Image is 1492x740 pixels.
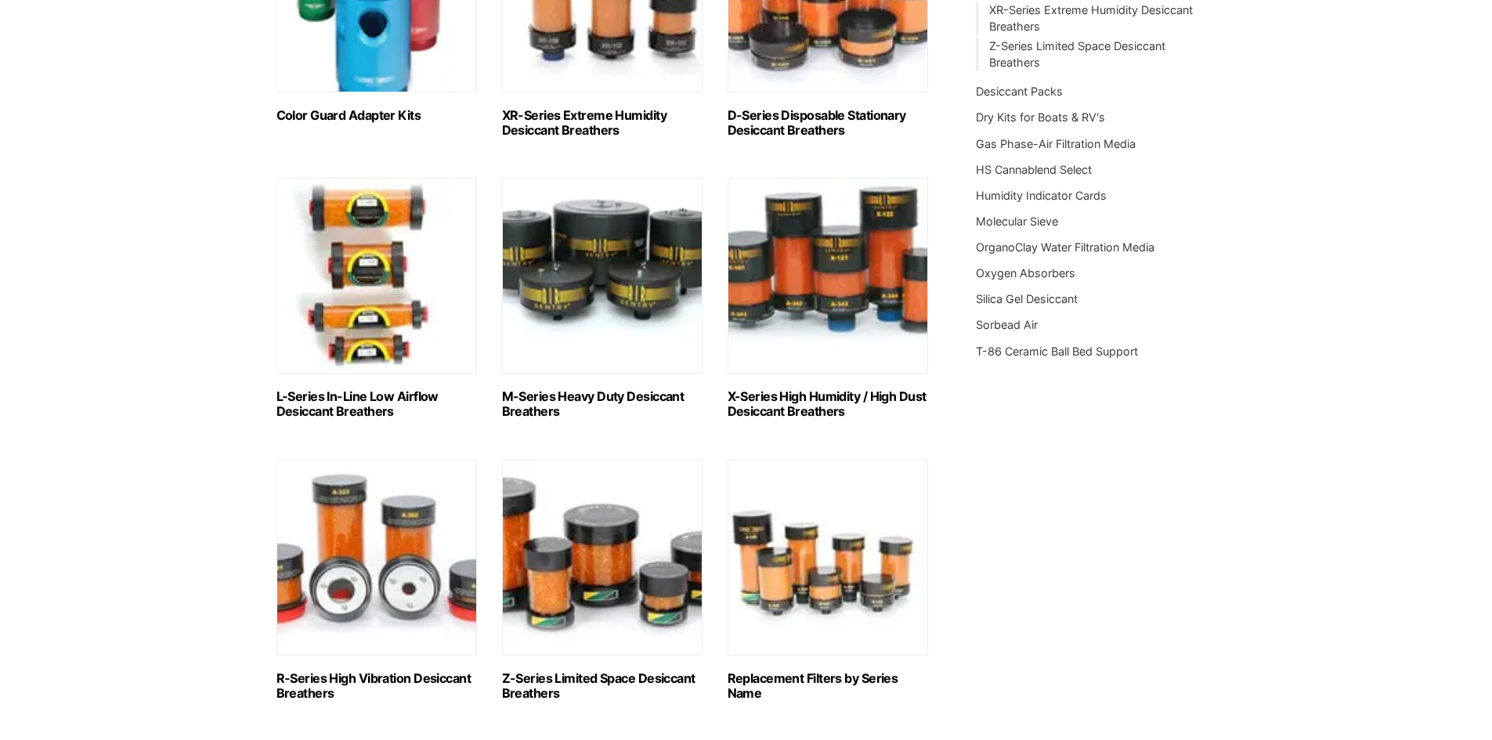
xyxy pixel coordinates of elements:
a: Visit product category M-Series Heavy Duty Desiccant Breathers [502,178,703,419]
a: Oxygen Absorbers [976,266,1075,280]
a: XR-Series Extreme Humidity Desiccant Breathers [989,3,1193,34]
a: Gas Phase-Air Filtration Media [976,137,1136,150]
a: Dry Kits for Boats & RV's [976,110,1105,124]
a: Sorbead Air [976,318,1038,331]
a: Visit product category L-Series In-Line Low Airflow Desiccant Breathers [276,178,477,419]
a: Visit product category Z-Series Limited Space Desiccant Breathers [502,460,703,701]
a: Silica Gel Desiccant [976,292,1078,305]
a: Visit product category Replacement Filters by Series Name [728,460,928,701]
h2: L-Series In-Line Low Airflow Desiccant Breathers [276,389,477,419]
img: L-Series In-Line Low Airflow Desiccant Breathers [276,178,477,374]
h2: R-Series High Vibration Desiccant Breathers [276,671,477,701]
img: R-Series High Vibration Desiccant Breathers [276,460,477,655]
a: HS Cannablend Select [976,163,1092,176]
a: Humidity Indicator Cards [976,189,1107,202]
img: M-Series Heavy Duty Desiccant Breathers [502,178,703,374]
a: Molecular Sieve [976,215,1058,228]
a: Desiccant Packs [976,85,1063,98]
img: X-Series High Humidity / High Dust Desiccant Breathers [728,178,928,374]
h2: M-Series Heavy Duty Desiccant Breathers [502,389,703,419]
h2: X-Series High Humidity / High Dust Desiccant Breathers [728,389,928,419]
img: Z-Series Limited Space Desiccant Breathers [502,460,703,655]
a: T-86 Ceramic Ball Bed Support [976,345,1138,358]
h2: Z-Series Limited Space Desiccant Breathers [502,671,703,701]
h2: D-Series Disposable Stationary Desiccant Breathers [728,108,928,138]
a: OrganoClay Water Filtration Media [976,240,1154,254]
h2: Color Guard Adapter Kits [276,108,477,123]
h2: XR-Series Extreme Humidity Desiccant Breathers [502,108,703,138]
a: Visit product category X-Series High Humidity / High Dust Desiccant Breathers [728,178,928,419]
a: Visit product category R-Series High Vibration Desiccant Breathers [276,460,477,701]
h2: Replacement Filters by Series Name [728,671,928,701]
a: Z-Series Limited Space Desiccant Breathers [989,39,1165,70]
img: Replacement Filters by Series Name [728,460,928,655]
